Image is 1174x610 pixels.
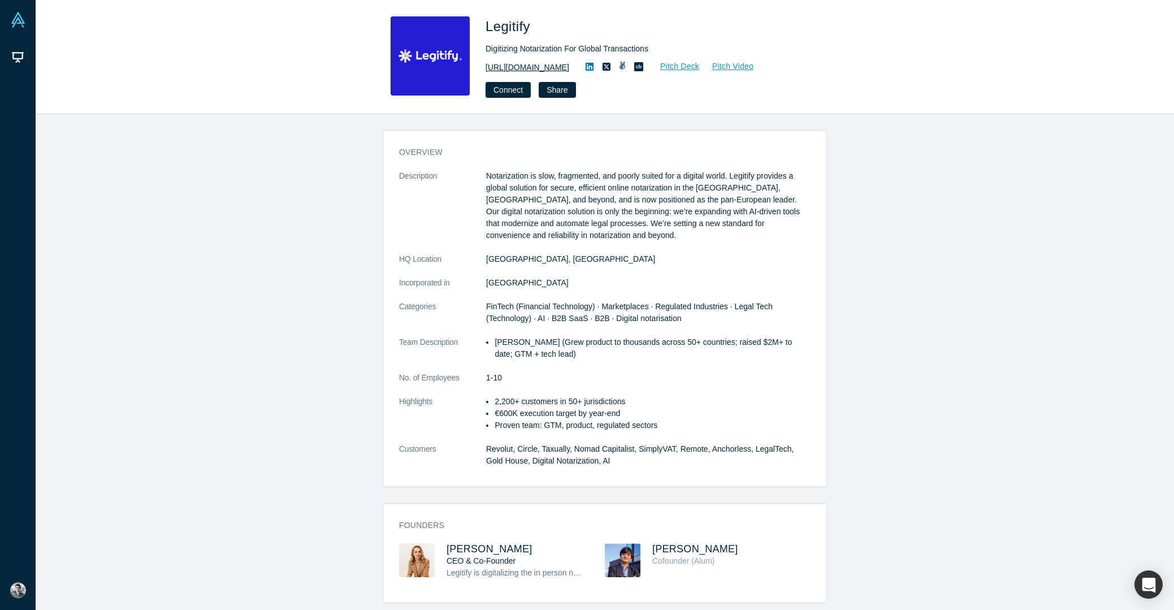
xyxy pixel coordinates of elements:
[652,543,738,555] a: [PERSON_NAME]
[399,336,486,372] dt: Team Description
[495,336,811,360] li: [PERSON_NAME] (Grew product to thousands across 50+ countries; raised $2M+ to date; GTM + tech lead)
[399,372,486,396] dt: No. of Employees
[486,372,811,384] dd: 1-10
[539,82,575,98] button: Share
[447,543,532,555] a: [PERSON_NAME]
[486,62,569,73] a: [URL][DOMAIN_NAME]
[399,301,486,336] dt: Categories
[399,253,486,277] dt: HQ Location
[399,170,486,253] dt: Description
[495,396,811,408] p: 2,200+ customers in 50+ jurisdictions
[495,408,811,419] p: €600K execution target by year-end
[399,396,486,443] dt: Highlights
[10,582,26,598] img: Giuseppe Folonari's Account
[486,19,534,34] span: Legitify
[399,543,435,577] img: Aida Lutaj's Profile Image
[486,253,811,265] dd: [GEOGRAPHIC_DATA], [GEOGRAPHIC_DATA]
[648,60,700,73] a: Pitch Deck
[10,12,26,28] img: Alchemist Vault Logo
[495,419,811,431] p: Proven team: GTM, product, regulated sectors
[652,556,715,565] span: Cofounder (Alum)
[486,277,811,289] dd: [GEOGRAPHIC_DATA]
[391,16,470,96] img: Legitify's Logo
[486,443,811,467] dd: Revolut, Circle, Taxually, Nomad Capitalist, SimplyVAT, Remote, Anchorless, LegalTech, Gold House...
[399,443,486,479] dt: Customers
[399,277,486,301] dt: Incorporated in
[486,43,802,55] div: Digitizing Notarization For Global Transactions
[447,556,515,565] span: CEO & Co-Founder
[486,170,811,241] p: Notarization is slow, fragmented, and poorly suited for a digital world. Legitify provides a glob...
[486,302,773,323] span: FinTech (Financial Technology) · Marketplaces · Regulated Industries · Legal Tech (Technology) · ...
[700,60,754,73] a: Pitch Video
[399,520,795,531] h3: Founders
[399,146,795,158] h3: overview
[486,82,531,98] button: Connect
[605,543,640,577] img: Arko Ganguli's Profile Image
